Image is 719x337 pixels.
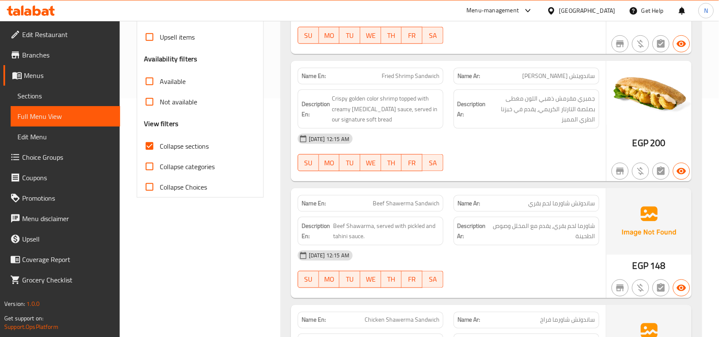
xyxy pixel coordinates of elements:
span: Collapse categories [160,161,215,172]
button: TU [339,154,360,171]
h3: View filters [144,119,178,129]
div: [GEOGRAPHIC_DATA] [559,6,615,15]
button: WE [360,271,381,288]
span: Fried Shrimp Sandwich [382,72,440,81]
span: SU [302,274,316,286]
a: Promotions [3,188,120,208]
span: FR [405,274,419,286]
span: WE [364,274,378,286]
span: ساندوتش شاورما لحم بقري [529,199,595,208]
span: Upsell [22,234,113,244]
span: MO [322,157,336,169]
span: [DATE] 12:15 AM [305,135,353,143]
button: Purchased item [632,163,649,180]
button: Not branch specific item [612,279,629,297]
a: Menus [3,65,120,86]
button: Available [673,163,690,180]
span: Coverage Report [22,254,113,265]
a: Grocery Checklist [3,270,120,290]
span: Has choices [160,12,193,22]
span: Grocery Checklist [22,275,113,285]
button: SU [298,271,319,288]
a: Edit Restaurant [3,24,120,45]
button: WE [360,27,381,44]
strong: Name Ar: [457,72,480,81]
span: 148 [650,258,665,274]
span: TH [385,29,399,42]
button: Not has choices [653,35,670,52]
span: MO [322,274,336,286]
a: Menu disclaimer [3,208,120,229]
span: FR [405,29,419,42]
button: SU [298,154,319,171]
button: TH [381,154,402,171]
a: Upsell [3,229,120,249]
span: Beef Shawarma, served with pickled and tahini sauce. [333,221,440,242]
span: Full Menu View [17,111,113,121]
a: Coverage Report [3,249,120,270]
button: Not has choices [653,279,670,297]
a: Edit Menu [11,127,120,147]
span: Collapse sections [160,141,209,151]
button: SA [423,27,443,44]
a: Choice Groups [3,147,120,167]
span: Version: [4,298,25,309]
button: Available [673,35,690,52]
span: Edit Restaurant [22,29,113,40]
span: EGP [633,135,648,151]
div: Menu-management [467,6,519,16]
span: SA [426,274,440,286]
button: Purchased item [632,279,649,297]
a: Support.OpsPlatform [4,321,58,332]
span: SA [426,157,440,169]
span: Sections [17,91,113,101]
span: N [704,6,708,15]
button: MO [319,154,340,171]
strong: Name En: [302,316,326,325]
span: Promotions [22,193,113,203]
button: SU [298,27,319,44]
span: Menus [24,70,113,81]
h3: Availability filters [144,54,197,64]
span: شاورما لحم بقري, يقدم مع المخلل وصوص الطحينة [490,221,595,242]
span: TU [343,157,357,169]
a: Full Menu View [11,106,120,127]
span: EGP [633,258,648,274]
span: 200 [650,135,665,151]
span: TH [385,274,399,286]
button: Not has choices [653,163,670,180]
button: Not branch specific item [612,35,629,52]
span: WE [364,157,378,169]
span: TU [343,29,357,42]
span: FR [405,157,419,169]
button: FR [402,27,423,44]
span: SU [302,157,316,169]
strong: Description En: [302,99,330,120]
span: MO [322,29,336,42]
button: MO [319,271,340,288]
span: ساندويتش [PERSON_NAME] [523,72,595,81]
img: Fried_Shrimp_Sandwich638944852923174348.jpg [607,61,692,125]
button: SA [423,154,443,171]
span: SA [426,29,440,42]
span: Branches [22,50,113,60]
span: Available [160,76,186,86]
button: FR [402,271,423,288]
span: WE [364,29,378,42]
button: MO [319,27,340,44]
strong: Name En: [302,72,326,81]
button: Not branch specific item [612,163,629,180]
img: Ae5nvW7+0k+MAAAAAElFTkSuQmCC [607,188,692,255]
a: Coupons [3,167,120,188]
button: TU [339,271,360,288]
button: TH [381,27,402,44]
span: Choice Groups [22,152,113,162]
button: Available [673,279,690,297]
span: 1.0.0 [26,298,40,309]
span: SU [302,29,316,42]
strong: Name En: [302,199,326,208]
span: Edit Menu [17,132,113,142]
strong: Name Ar: [457,199,480,208]
button: Purchased item [632,35,649,52]
span: [DATE] 12:15 AM [305,252,353,260]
